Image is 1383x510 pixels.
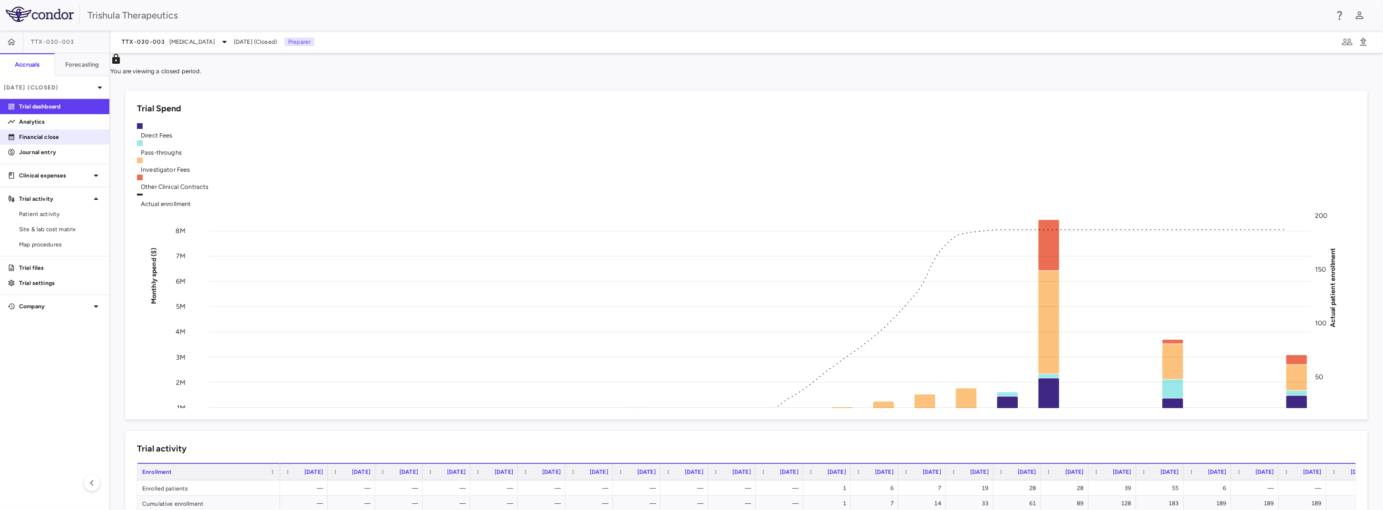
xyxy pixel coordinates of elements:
[137,442,186,455] h6: Trial activity
[479,481,513,496] div: —
[875,469,894,475] span: [DATE]
[923,469,941,475] span: [DATE]
[717,481,751,496] div: —
[141,200,1356,208] div: Actual enrollment
[19,118,102,126] p: Analytics
[137,102,181,115] h6: Trial Spend
[15,60,39,69] h6: Accruals
[177,404,185,412] tspan: 1M
[150,248,158,304] tspan: Monthly spend ($)
[780,469,799,475] span: [DATE]
[19,279,102,287] p: Trial settings
[122,38,166,46] span: TTX-030-003
[142,469,172,475] span: Enrollment
[175,328,185,336] tspan: 4M
[1315,373,1323,381] tspan: 50
[1113,469,1131,475] span: [DATE]
[1256,469,1274,475] span: [DATE]
[137,481,280,495] div: Enrolled patients
[175,227,185,235] tspan: 8M
[284,38,314,46] p: Preparer
[542,469,561,475] span: [DATE]
[637,469,656,475] span: [DATE]
[304,469,323,475] span: [DATE]
[289,481,323,496] div: —
[169,38,215,46] span: [MEDICAL_DATA]
[176,303,185,311] tspan: 5M
[1002,481,1036,496] div: 28
[732,469,751,475] span: [DATE]
[176,379,185,387] tspan: 2M
[384,481,418,496] div: —
[907,481,941,496] div: 7
[1050,481,1084,496] div: 28
[19,195,90,203] p: Trial activity
[234,38,277,46] span: [DATE] (Closed)
[19,240,102,249] span: Map procedures
[574,481,608,496] div: —
[4,83,94,92] p: [DATE] (Closed)
[495,469,513,475] span: [DATE]
[970,469,989,475] span: [DATE]
[622,481,656,496] div: —
[685,469,703,475] span: [DATE]
[526,481,561,496] div: —
[19,133,102,141] p: Financial close
[19,102,102,111] p: Trial dashboard
[812,481,846,496] div: 1
[1145,481,1179,496] div: 55
[1208,469,1227,475] span: [DATE]
[1065,469,1084,475] span: [DATE]
[31,38,75,46] span: TTX-030-003
[141,166,1356,174] div: Investigator Fees
[590,469,608,475] span: [DATE]
[399,469,418,475] span: [DATE]
[1160,469,1179,475] span: [DATE]
[1315,265,1326,274] tspan: 150
[141,183,1356,191] div: Other Clinical Contracts
[65,60,99,69] h6: Forecasting
[352,469,370,475] span: [DATE]
[1351,469,1369,475] span: [DATE]
[19,264,102,272] p: Trial files
[141,148,1356,157] div: Pass-throughs
[669,481,703,496] div: —
[1335,481,1369,496] div: —
[6,7,74,22] img: logo-full-SnFGN8VE.png
[88,8,1328,22] div: Trishula Therapeutics
[19,225,102,234] span: Site & lab cost matrix
[447,469,466,475] span: [DATE]
[336,481,370,496] div: —
[176,353,185,362] tspan: 3M
[1303,469,1322,475] span: [DATE]
[1287,481,1322,496] div: —
[764,481,799,496] div: —
[110,67,1383,76] p: You are viewing a closed period.
[1192,481,1227,496] div: 6
[859,481,894,496] div: 6
[141,131,1356,140] div: Direct Fees
[1097,481,1131,496] div: 39
[431,481,466,496] div: —
[19,171,90,180] p: Clinical expenses
[1315,319,1326,327] tspan: 100
[176,277,185,285] tspan: 6M
[828,469,846,475] span: [DATE]
[19,302,90,311] p: Company
[1240,481,1274,496] div: —
[1329,248,1337,328] tspan: Actual patient enrollment
[19,210,102,218] span: Patient activity
[954,481,989,496] div: 19
[176,252,185,260] tspan: 7M
[19,148,102,157] p: Journal entry
[1315,212,1327,220] tspan: 200
[1018,469,1036,475] span: [DATE]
